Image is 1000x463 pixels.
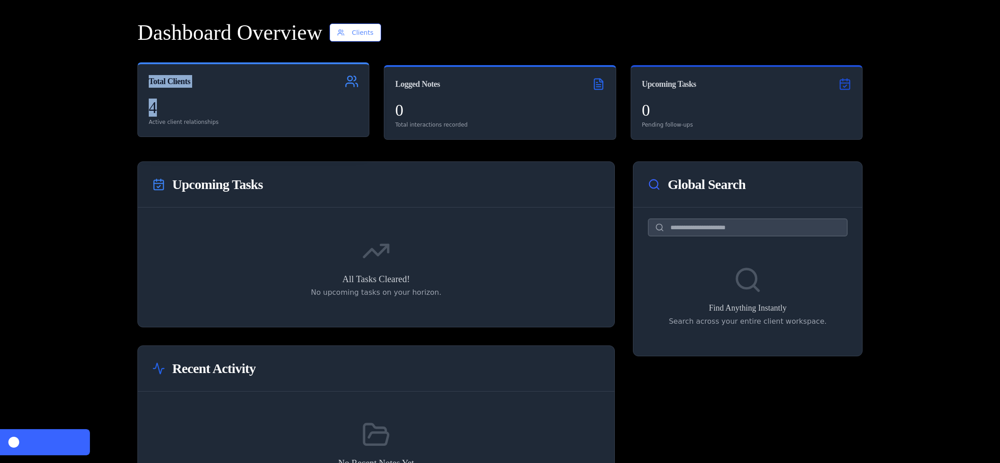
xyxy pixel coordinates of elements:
div: Total Clients [149,75,190,88]
div: Upcoming Tasks [152,176,600,193]
p: No upcoming tasks on your horizon. [152,287,600,298]
button: Clients [330,24,381,42]
div: 0 [395,101,604,119]
p: All Tasks Cleared! [152,273,600,285]
div: Upcoming Tasks [642,78,696,90]
p: Total interactions recorded [395,121,604,128]
p: Find Anything Instantly [648,302,848,314]
h1: Dashboard Overview [137,22,322,43]
p: Active client relationships [149,118,358,126]
div: 4 [149,99,358,117]
p: Search across your entire client workspace. [648,316,848,327]
p: Pending follow-ups [642,121,851,128]
div: 0 [642,101,851,119]
div: Recent Activity [152,360,600,377]
div: Global Search [648,176,848,193]
div: Logged Notes [395,78,440,90]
